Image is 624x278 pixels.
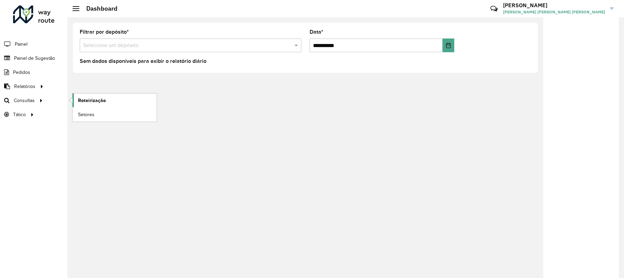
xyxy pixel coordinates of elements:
span: Setores [78,111,94,118]
span: [PERSON_NAME] [PERSON_NAME] [PERSON_NAME] [503,9,605,15]
span: Tático [13,111,26,118]
span: Roteirização [78,97,106,104]
span: Pedidos [13,69,30,76]
a: Setores [73,108,157,121]
label: Filtrar por depósito [80,28,129,36]
span: Consultas [14,97,35,104]
label: Sem dados disponíveis para exibir o relatório diário [80,57,207,65]
h3: [PERSON_NAME] [503,2,605,9]
span: Painel [15,41,27,48]
a: Roteirização [73,93,157,107]
a: Contato Rápido [487,1,501,16]
label: Data [310,28,323,36]
span: Relatórios [14,83,35,90]
span: Painel de Sugestão [14,55,55,62]
h2: Dashboard [79,5,118,12]
button: Choose Date [443,38,454,52]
